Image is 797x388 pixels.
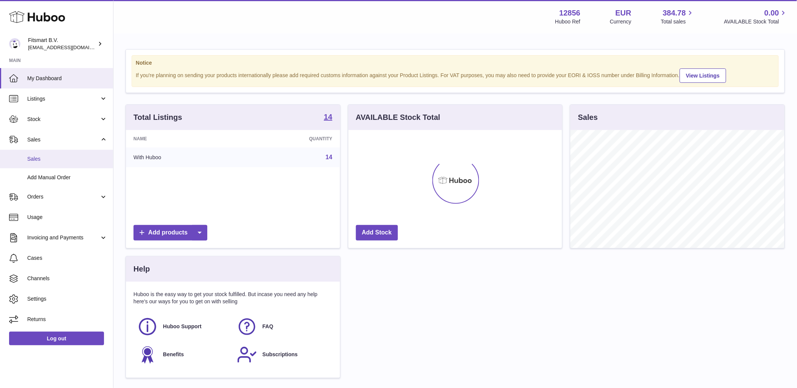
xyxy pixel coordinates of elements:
[126,130,239,147] th: Name
[9,332,104,345] a: Log out
[27,295,107,303] span: Settings
[27,116,99,123] span: Stock
[134,225,207,241] a: Add products
[28,37,96,51] div: Fitsmart B.V.
[27,174,107,181] span: Add Manual Order
[27,214,107,221] span: Usage
[356,112,440,123] h3: AVAILABLE Stock Total
[27,75,107,82] span: My Dashboard
[237,317,329,337] a: FAQ
[724,18,788,25] span: AVAILABLE Stock Total
[559,8,581,18] strong: 12856
[356,225,398,241] a: Add Stock
[764,8,779,18] span: 0.00
[615,8,631,18] strong: EUR
[27,275,107,282] span: Channels
[680,68,726,83] a: View Listings
[137,317,229,337] a: Huboo Support
[27,136,99,143] span: Sales
[134,291,332,305] p: Huboo is the easy way to get your stock fulfilled. But incase you need any help here's our ways f...
[555,18,581,25] div: Huboo Ref
[136,67,775,83] div: If you're planning on sending your products internationally please add required customs informati...
[326,154,332,160] a: 14
[163,351,184,358] span: Benefits
[263,351,298,358] span: Subscriptions
[137,345,229,365] a: Benefits
[27,155,107,163] span: Sales
[27,316,107,323] span: Returns
[661,18,694,25] span: Total sales
[27,255,107,262] span: Cases
[134,264,150,274] h3: Help
[27,193,99,200] span: Orders
[578,112,598,123] h3: Sales
[27,234,99,241] span: Invoicing and Payments
[136,59,775,67] strong: Notice
[663,8,686,18] span: 384.78
[28,44,111,50] span: [EMAIL_ADDRESS][DOMAIN_NAME]
[263,323,273,330] span: FAQ
[239,130,340,147] th: Quantity
[324,113,332,121] strong: 14
[126,147,239,167] td: With Huboo
[324,113,332,122] a: 14
[237,345,329,365] a: Subscriptions
[27,95,99,102] span: Listings
[661,8,694,25] a: 384.78 Total sales
[610,18,632,25] div: Currency
[163,323,202,330] span: Huboo Support
[134,112,182,123] h3: Total Listings
[724,8,788,25] a: 0.00 AVAILABLE Stock Total
[9,38,20,50] img: internalAdmin-12856@internal.huboo.com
